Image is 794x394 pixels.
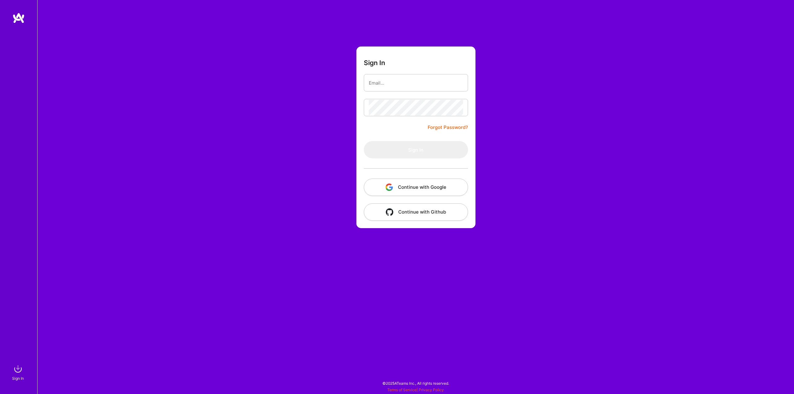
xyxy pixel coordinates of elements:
[37,375,794,391] div: © 2025 ATeams Inc., All rights reserved.
[387,387,417,392] a: Terms of Service
[369,75,463,91] input: Email...
[364,179,468,196] button: Continue with Google
[364,141,468,158] button: Sign In
[386,184,393,191] img: icon
[428,124,468,131] a: Forgot Password?
[12,363,24,375] img: sign in
[12,375,24,382] div: Sign In
[12,12,25,24] img: logo
[386,208,393,216] img: icon
[387,387,444,392] span: |
[364,59,385,67] h3: Sign In
[419,387,444,392] a: Privacy Policy
[364,203,468,221] button: Continue with Github
[13,363,24,382] a: sign inSign In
